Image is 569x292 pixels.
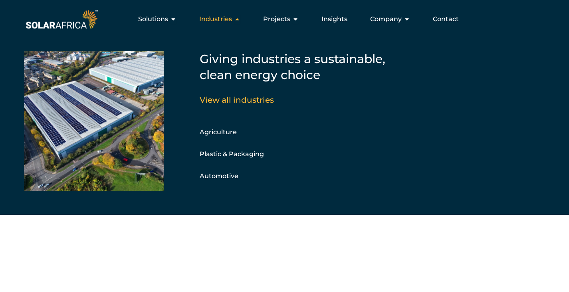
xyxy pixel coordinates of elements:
a: Automotive [200,172,238,180]
a: Contact [433,14,459,24]
div: Menu Toggle [99,11,465,27]
h5: SolarAfrica is proudly affiliated with [24,243,569,248]
span: Solutions [138,14,168,24]
span: Projects [263,14,290,24]
span: Company [370,14,402,24]
h5: Giving industries a sustainable, clean energy choice [200,51,399,83]
a: Plastic & Packaging [200,150,264,158]
nav: Menu [99,11,465,27]
a: Agriculture [200,128,237,136]
span: Industries [199,14,232,24]
a: Insights [321,14,347,24]
a: View all industries [200,95,274,105]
